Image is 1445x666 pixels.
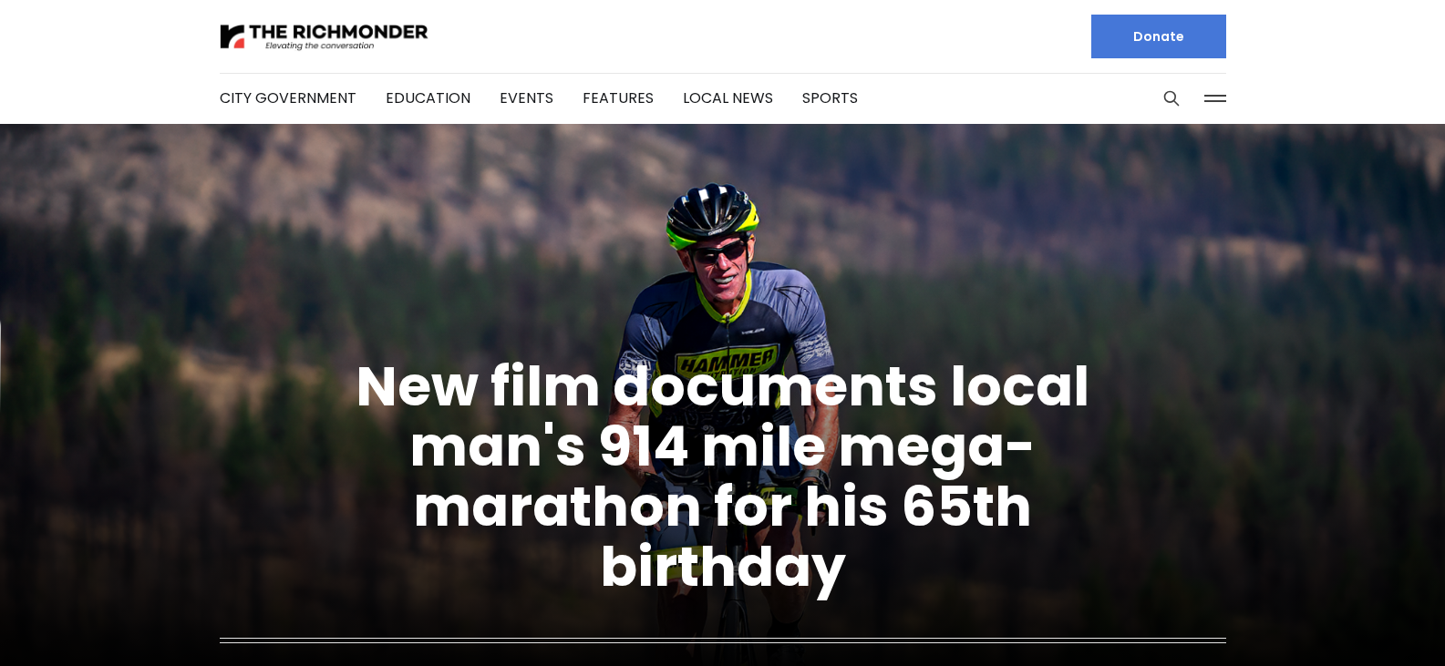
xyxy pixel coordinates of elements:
[683,87,773,108] a: Local News
[583,87,654,108] a: Features
[386,87,470,108] a: Education
[220,21,429,53] img: The Richmonder
[220,87,356,108] a: City Government
[500,87,553,108] a: Events
[802,87,858,108] a: Sports
[1158,85,1185,112] button: Search this site
[356,348,1089,605] a: New film documents local man's 914 mile mega-marathon for his 65th birthday
[1091,15,1226,58] a: Donate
